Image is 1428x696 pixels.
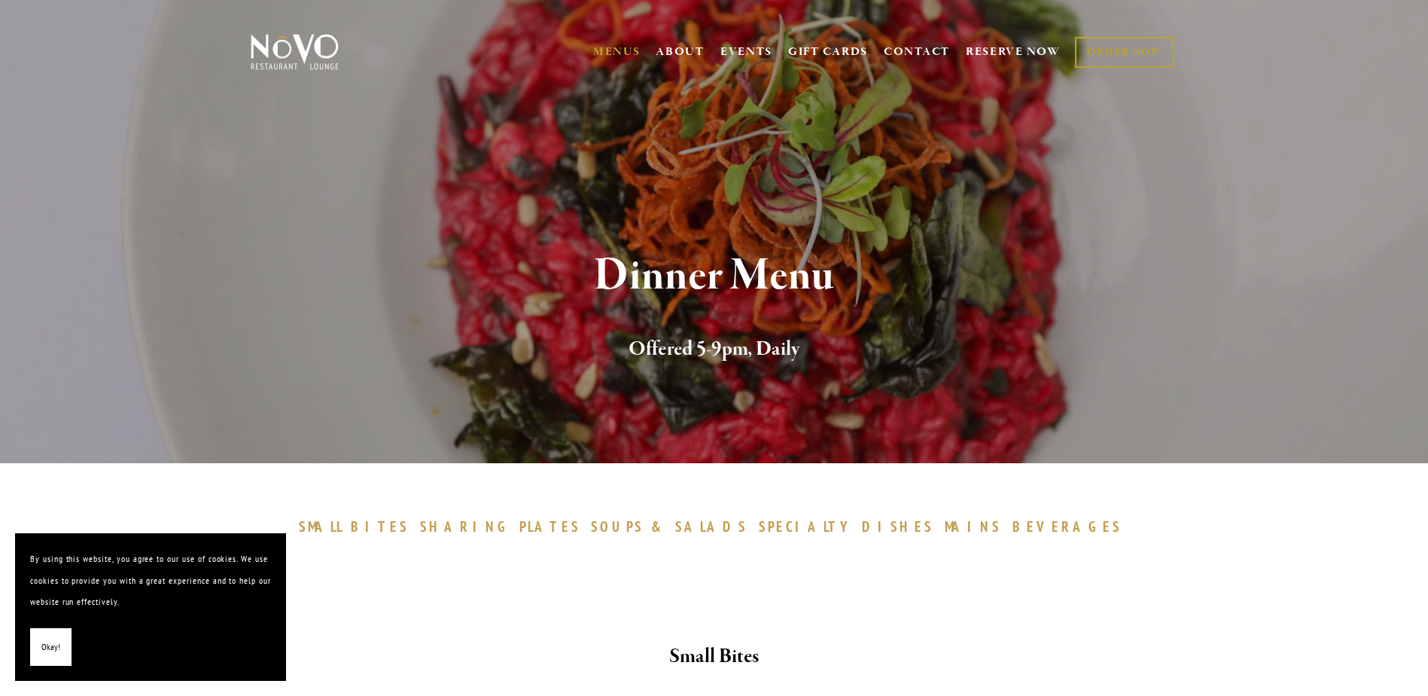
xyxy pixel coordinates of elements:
span: MAINS [945,517,1001,536]
a: CONTACT [884,38,950,66]
span: SALADS [675,517,747,536]
a: ORDER NOW [1075,37,1174,68]
span: BITES [351,517,409,536]
span: & [651,517,668,536]
p: By using this website, you agree to our use of cookies. We use cookies to provide you with a grea... [30,548,271,613]
span: SOUPS [591,517,644,536]
span: SMALL [299,517,344,536]
a: MAINS [945,517,1009,536]
a: RESERVE NOW [966,38,1061,66]
span: BEVERAGES [1012,517,1122,536]
span: SPECIALTY [759,517,855,536]
a: BEVERAGES [1012,517,1130,536]
h2: Offered 5-9pm, Daily [276,334,1153,365]
span: DISHES [862,517,933,536]
a: SPECIALTYDISHES [759,517,941,536]
a: SOUPS&SALADS [591,517,754,536]
a: SHARINGPLATES [420,517,587,536]
h1: Dinner Menu [276,252,1153,301]
span: SHARING [420,517,512,536]
strong: Small Bites [669,643,759,670]
span: PLATES [519,517,580,536]
a: SMALLBITES [299,517,417,536]
img: Novo Restaurant &amp; Lounge [248,33,342,71]
button: Okay! [30,628,72,667]
section: Cookie banner [15,533,286,681]
a: MENUS [593,44,641,60]
a: EVENTS [720,44,772,60]
span: Okay! [41,636,60,658]
a: ABOUT [656,44,705,60]
a: GIFT CARDS [788,38,868,66]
